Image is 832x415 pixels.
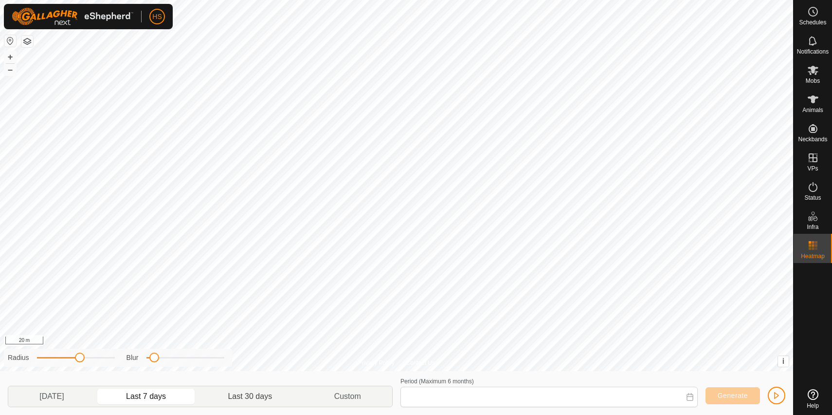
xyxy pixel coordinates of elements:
span: Last 30 days [228,391,272,402]
button: Reset Map [4,35,16,47]
button: Map Layers [21,36,33,47]
span: Mobs [806,78,820,84]
label: Radius [8,353,29,363]
span: Schedules [799,19,826,25]
button: Generate [705,387,760,404]
span: HS [152,12,162,22]
button: + [4,51,16,63]
span: Custom [334,391,361,402]
span: i [782,357,784,365]
span: Last 7 days [126,391,166,402]
span: [DATE] [39,391,64,402]
a: Privacy Policy [358,358,395,367]
span: Heatmap [801,253,825,259]
span: Help [807,403,819,409]
label: Blur [127,353,139,363]
span: Infra [807,224,818,230]
img: Gallagher Logo [12,8,133,25]
span: Status [804,195,821,201]
span: VPs [807,166,818,171]
button: i [778,356,789,367]
a: Contact Us [406,358,435,367]
span: Neckbands [798,136,827,142]
span: Animals [802,107,823,113]
span: Generate [718,392,748,399]
label: Period (Maximum 6 months) [400,378,474,385]
a: Help [794,385,832,413]
span: Notifications [797,49,829,55]
button: – [4,64,16,75]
